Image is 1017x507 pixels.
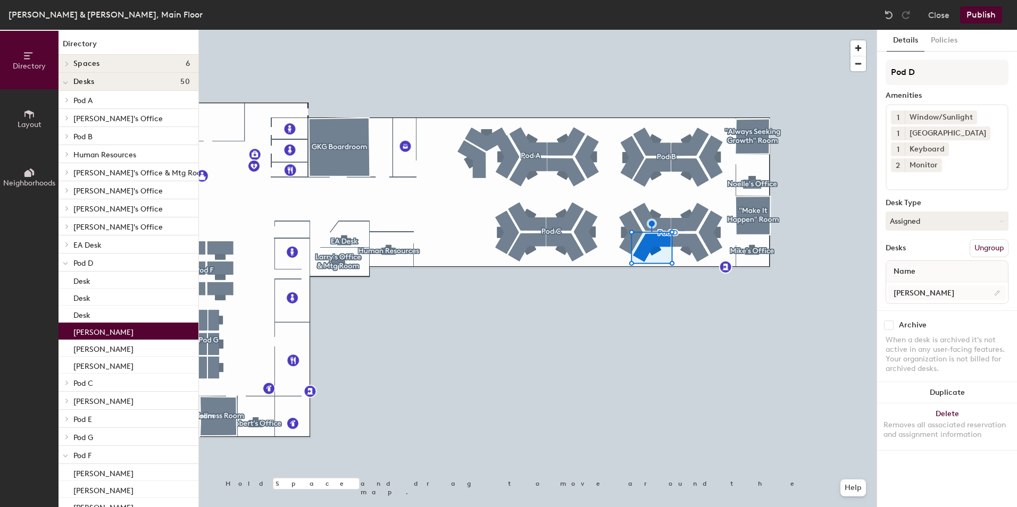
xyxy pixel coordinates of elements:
[73,342,134,354] p: [PERSON_NAME]
[887,30,924,52] button: Details
[73,325,134,337] p: [PERSON_NAME]
[897,144,899,155] span: 1
[73,308,90,320] p: Desk
[886,244,906,252] div: Desks
[924,30,964,52] button: Policies
[891,111,905,124] button: 1
[73,451,91,460] span: Pod F
[840,479,866,496] button: Help
[73,168,208,178] span: [PERSON_NAME]'s Office & Mtg Room
[13,62,46,71] span: Directory
[901,10,911,20] img: Redo
[905,142,949,156] div: Keyboard
[180,78,190,86] span: 50
[18,120,41,129] span: Layout
[73,96,93,105] span: Pod A
[73,359,134,371] p: [PERSON_NAME]
[888,285,1006,300] input: Unnamed desk
[886,335,1008,374] div: When a desk is archived it's not active in any user-facing features. Your organization is not bil...
[905,126,990,140] div: [GEOGRAPHIC_DATA]
[905,158,942,172] div: Monitor
[73,274,90,286] p: Desk
[73,415,92,424] span: Pod E
[73,60,100,68] span: Spaces
[73,241,102,250] span: EA Desk
[960,6,1002,23] button: Publish
[73,114,163,123] span: [PERSON_NAME]'s Office
[877,403,1017,450] button: DeleteRemoves all associated reservation and assignment information
[73,132,93,141] span: Pod B
[886,91,1008,100] div: Amenities
[877,382,1017,403] button: Duplicate
[73,291,90,303] p: Desk
[73,379,93,388] span: Pod C
[883,420,1011,440] div: Removes all associated reservation and assignment information
[9,8,203,21] div: [PERSON_NAME] & [PERSON_NAME], Main Floor
[897,128,899,139] span: 1
[897,112,899,123] span: 1
[73,259,93,268] span: Pod D
[73,466,134,478] p: [PERSON_NAME]
[3,179,55,188] span: Neighborhoods
[891,158,905,172] button: 2
[73,78,94,86] span: Desks
[59,38,198,55] h1: Directory
[73,433,93,442] span: Pod G
[970,239,1008,257] button: Ungroup
[73,187,163,196] span: [PERSON_NAME]'s Office
[891,142,905,156] button: 1
[928,6,949,23] button: Close
[73,150,136,159] span: Human Resources
[883,10,894,20] img: Undo
[73,483,134,495] p: [PERSON_NAME]
[886,199,1008,207] div: Desk Type
[891,126,905,140] button: 1
[905,111,977,124] div: Window/Sunlight
[888,262,921,281] span: Name
[186,60,190,68] span: 6
[896,160,900,171] span: 2
[73,205,163,214] span: [PERSON_NAME]'s Office
[73,397,134,406] span: [PERSON_NAME]
[73,223,163,232] span: [PERSON_NAME]'s Office
[886,212,1008,231] button: Assigned
[899,321,927,329] div: Archive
